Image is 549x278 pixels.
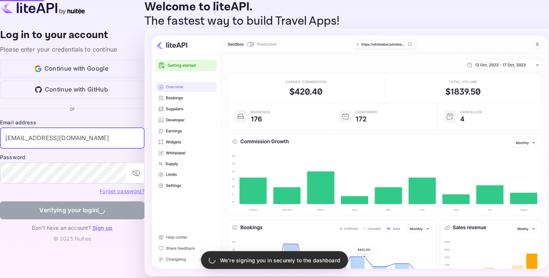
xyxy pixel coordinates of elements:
[129,166,144,180] button: toggle password visibility
[220,256,340,264] p: We're signing you in securely to the dashboard
[100,188,144,194] a: Forget password?
[70,105,75,112] p: or
[100,187,144,195] a: Forget password?
[93,225,113,231] a: Sign up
